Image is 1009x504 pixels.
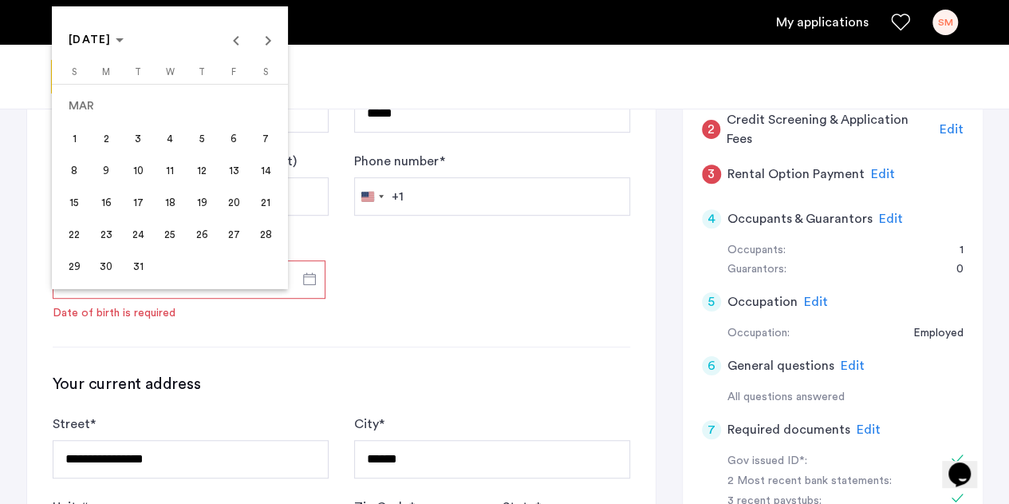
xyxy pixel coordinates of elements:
span: 7 [251,124,280,153]
span: 16 [92,188,120,216]
button: March 18, 1981 [154,186,186,218]
span: 24 [124,220,152,248]
span: 4 [156,124,184,153]
button: March 15, 1981 [58,186,90,218]
span: 12 [187,156,216,185]
button: March 25, 1981 [154,218,186,250]
button: March 10, 1981 [122,154,154,186]
span: 6 [219,124,248,153]
button: March 19, 1981 [186,186,218,218]
button: March 13, 1981 [218,154,250,186]
button: March 26, 1981 [186,218,218,250]
button: March 22, 1981 [58,218,90,250]
span: S [72,68,77,77]
span: 27 [219,220,248,248]
span: 10 [124,156,152,185]
button: March 7, 1981 [250,122,282,154]
iframe: chat widget [942,440,993,488]
span: 31 [124,252,152,280]
button: March 20, 1981 [218,186,250,218]
span: W [166,68,175,77]
button: March 9, 1981 [90,154,122,186]
button: March 31, 1981 [122,250,154,282]
span: 28 [251,220,280,248]
button: March 6, 1981 [218,122,250,154]
span: 1 [60,124,89,153]
button: March 29, 1981 [58,250,90,282]
button: Next month [252,24,284,56]
span: 22 [60,220,89,248]
button: March 28, 1981 [250,218,282,250]
span: 18 [156,188,184,216]
span: 8 [60,156,89,185]
button: March 4, 1981 [154,122,186,154]
span: [DATE] [69,34,112,46]
span: 17 [124,188,152,216]
span: M [102,68,110,77]
button: March 23, 1981 [90,218,122,250]
button: March 14, 1981 [250,154,282,186]
span: 5 [187,124,216,153]
button: March 30, 1981 [90,250,122,282]
span: 26 [187,220,216,248]
span: S [263,68,268,77]
span: 3 [124,124,152,153]
span: 11 [156,156,184,185]
span: T [135,68,141,77]
button: March 8, 1981 [58,154,90,186]
button: Choose month and year [62,26,130,54]
span: 25 [156,220,184,248]
button: March 2, 1981 [90,122,122,154]
button: March 17, 1981 [122,186,154,218]
button: March 27, 1981 [218,218,250,250]
button: March 12, 1981 [186,154,218,186]
span: 30 [92,252,120,280]
button: March 11, 1981 [154,154,186,186]
button: March 16, 1981 [90,186,122,218]
button: March 3, 1981 [122,122,154,154]
span: T [199,68,205,77]
span: 9 [92,156,120,185]
button: Previous month [220,24,252,56]
span: 23 [92,220,120,248]
span: 29 [60,252,89,280]
td: MAR [58,90,282,122]
span: 14 [251,156,280,185]
span: F [231,68,236,77]
button: March 1, 1981 [58,122,90,154]
button: March 5, 1981 [186,122,218,154]
button: March 24, 1981 [122,218,154,250]
span: 20 [219,188,248,216]
span: 13 [219,156,248,185]
span: 19 [187,188,216,216]
span: 21 [251,188,280,216]
span: 2 [92,124,120,153]
span: 15 [60,188,89,216]
button: March 21, 1981 [250,186,282,218]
